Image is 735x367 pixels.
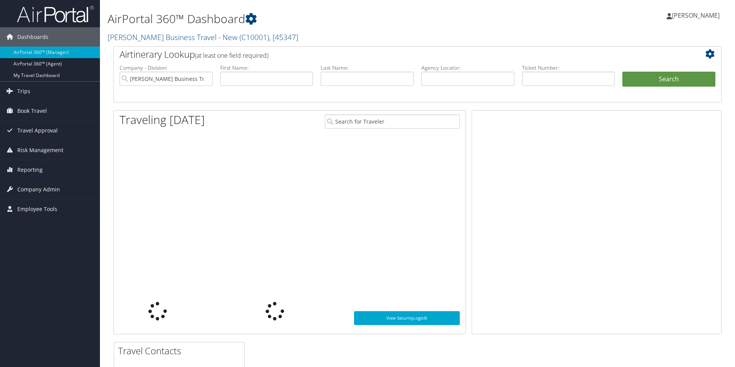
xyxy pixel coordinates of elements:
[220,64,313,72] label: First Name:
[120,112,205,128] h1: Traveling [DATE]
[108,32,298,42] a: [PERSON_NAME] Business Travel - New
[421,64,514,72] label: Agency Locator:
[325,114,460,129] input: Search for Traveler
[321,64,414,72] label: Last Name:
[17,141,63,160] span: Risk Management
[17,5,94,23] img: airportal-logo.png
[667,4,727,27] a: [PERSON_NAME]
[269,32,298,42] span: , [ 45347 ]
[108,11,521,27] h1: AirPortal 360™ Dashboard
[120,64,213,72] label: Company - Division:
[622,72,715,87] button: Search
[672,11,720,20] span: [PERSON_NAME]
[120,48,665,61] h2: Airtinerary Lookup
[118,344,244,357] h2: Travel Contacts
[195,51,268,60] span: (at least one field required)
[17,101,47,121] span: Book Travel
[17,199,57,219] span: Employee Tools
[17,160,43,179] span: Reporting
[17,180,60,199] span: Company Admin
[354,311,460,325] a: View SecurityLogic®
[17,27,48,47] span: Dashboards
[17,82,30,101] span: Trips
[239,32,269,42] span: ( C10001 )
[17,121,58,140] span: Travel Approval
[522,64,615,72] label: Ticket Number:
